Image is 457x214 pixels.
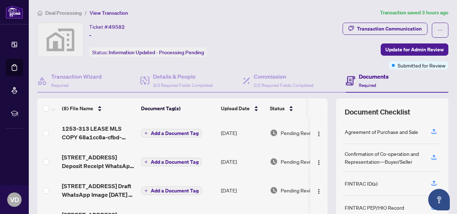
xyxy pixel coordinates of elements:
[51,72,102,81] h4: Transaction Wizard
[10,195,19,205] span: VD
[144,160,148,164] span: plus
[218,98,267,118] th: Upload Date
[438,28,443,33] span: ellipsis
[62,104,93,112] span: (8) File Name
[6,5,23,19] img: logo
[270,129,278,137] img: Document Status
[89,31,91,39] span: -
[144,189,148,192] span: plus
[221,104,250,112] span: Upload Date
[62,153,135,170] span: [STREET_ADDRESS] Deposit Receipt WhatsApp Image [DATE] at 101931 AM.jpeg
[89,23,125,31] div: Ticket #:
[345,150,422,166] div: Confirmation of Co-operation and Representation—Buyer/Seller
[141,158,202,166] button: Add a Document Tag
[345,180,377,187] div: FINTRAC ID(s)
[316,160,322,166] img: Logo
[141,129,202,138] button: Add a Document Tag
[254,72,313,81] h4: Commission
[345,204,404,211] div: FINTRAC PEP/HIO Record
[343,23,427,35] button: Transaction Communication
[141,186,202,195] button: Add a Document Tag
[267,98,328,118] th: Status
[281,129,317,137] span: Pending Review
[51,83,68,88] span: Required
[59,98,138,118] th: (8) File Name
[345,128,418,136] div: Agreement of Purchase and Sale
[281,158,317,166] span: Pending Review
[270,158,278,166] img: Document Status
[313,127,325,139] button: Logo
[254,83,313,88] span: 2/2 Required Fields Completed
[380,9,448,17] article: Transaction saved 3 hours ago
[281,186,317,194] span: Pending Review
[109,49,204,56] span: Information Updated - Processing Pending
[218,118,267,147] td: [DATE]
[398,61,445,69] span: Submitted for Review
[357,23,422,34] div: Transaction Communication
[385,44,444,55] span: Update for Admin Review
[270,104,285,112] span: Status
[151,188,199,193] span: Add a Document Tag
[141,157,202,167] button: Add a Document Tag
[428,189,450,210] button: Open asap
[138,98,218,118] th: Document Tag(s)
[345,107,410,117] span: Document Checklist
[37,10,42,15] span: home
[218,176,267,205] td: [DATE]
[359,72,389,81] h4: Documents
[38,23,83,57] img: svg%3e
[62,182,135,199] span: [STREET_ADDRESS] Draft WhatsApp Image [DATE] at 101305 AM.jpeg
[153,72,213,81] h4: Details & People
[359,83,376,88] span: Required
[316,131,322,137] img: Logo
[62,124,135,141] span: 1253-313 LEASE MLS COPY 68a1cc8a-cfbd-4235-b79f-e27af86202a5.pdf
[153,83,213,88] span: 3/3 Required Fields Completed
[218,147,267,176] td: [DATE]
[151,159,199,164] span: Add a Document Tag
[144,131,148,135] span: plus
[381,43,448,56] button: Update for Admin Review
[151,131,199,136] span: Add a Document Tag
[141,186,202,195] button: Add a Document Tag
[89,47,207,57] div: Status:
[85,9,87,17] li: /
[270,186,278,194] img: Document Status
[313,185,325,196] button: Logo
[316,189,322,194] img: Logo
[90,10,128,16] span: View Transaction
[313,156,325,167] button: Logo
[45,10,82,16] span: Deal Processing
[109,24,125,30] span: 49582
